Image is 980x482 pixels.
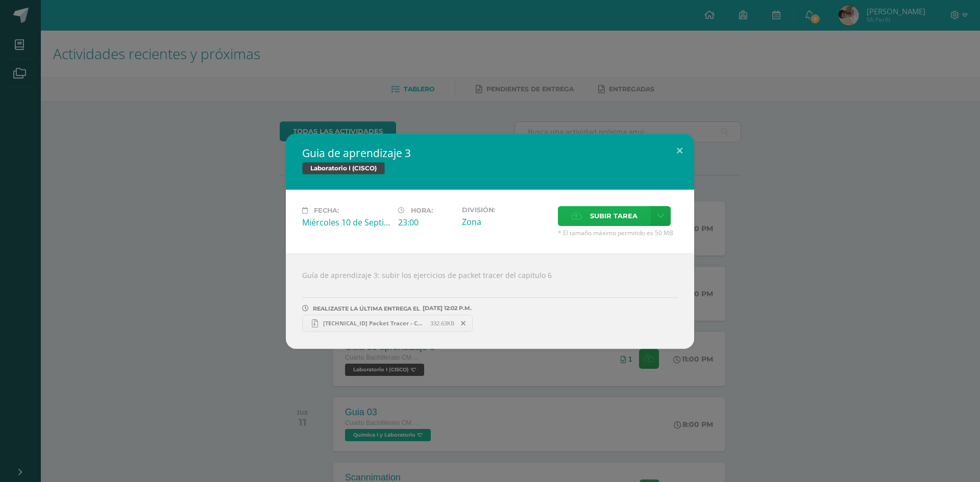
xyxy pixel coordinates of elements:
div: 23:00 [398,217,454,228]
span: Fecha: [314,207,339,214]
span: [DATE] 12:02 P.M. [420,308,472,309]
span: Laboratorio I (CISCO) [302,162,385,174]
a: [TECHNICAL_ID] Packet Tracer - Connect to a Wireless NetworkChang.zip 332.63KB [302,315,473,332]
span: * El tamaño máximo permitido es 50 MB [558,229,678,237]
span: Hora: [411,207,433,214]
div: Guía de aprendizaje 3: subir los ejercicios de packet tracer del capitulo 6 [286,253,694,349]
label: División: [462,206,550,214]
div: Zona [462,216,550,227]
span: [TECHNICAL_ID] Packet Tracer - Connect to a Wireless NetworkChang.zip [318,319,430,327]
span: Remover entrega [455,318,472,329]
div: Miércoles 10 de Septiembre [302,217,390,228]
span: REALIZASTE LA ÚLTIMA ENTREGA EL [313,305,420,312]
span: Subir tarea [590,207,638,225]
button: Close (Esc) [665,134,694,168]
h2: Guia de aprendizaje 3 [302,146,678,160]
span: 332.63KB [430,319,454,327]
